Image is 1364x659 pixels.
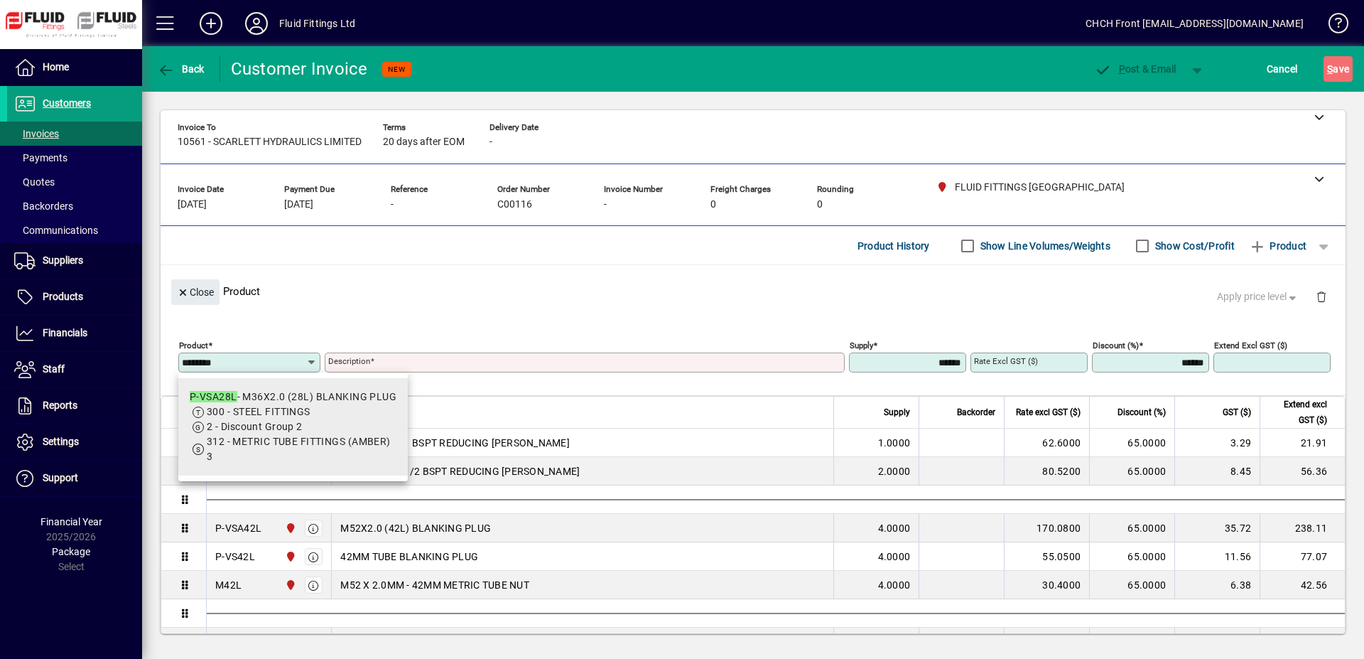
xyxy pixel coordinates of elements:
[281,549,298,564] span: FLUID FITTINGS CHRISTCHURCH
[1304,290,1338,303] app-page-header-button: Delete
[340,464,580,478] span: 1.1/4 BSPT X 1/2 BSPT REDUCING [PERSON_NAME]
[281,520,298,536] span: FLUID FITTINGS CHRISTCHURCH
[497,199,532,210] span: C00116
[1211,284,1305,310] button: Apply price level
[161,265,1346,317] div: Product
[1174,628,1260,656] td: 11.66
[1013,550,1081,564] div: 55.0500
[43,400,77,411] span: Reports
[7,461,142,496] a: Support
[1089,514,1174,542] td: 65.0000
[7,388,142,424] a: Reports
[1016,404,1081,420] span: Rate excl GST ($)
[43,61,69,73] span: Home
[43,291,83,302] span: Products
[1260,542,1345,571] td: 77.07
[878,464,911,478] span: 2.0000
[710,199,716,210] span: 0
[14,176,55,188] span: Quotes
[284,199,313,210] span: [DATE]
[7,279,142,315] a: Products
[1318,3,1346,49] a: Knowledge Base
[43,97,91,109] span: Customers
[1013,521,1081,535] div: 170.0800
[1260,457,1345,486] td: 56.36
[1263,56,1301,82] button: Cancel
[1327,63,1333,75] span: S
[52,546,90,557] span: Package
[1217,289,1299,304] span: Apply price level
[178,136,362,148] span: 10561 - SCARLETT HYDRAULICS LIMITED
[604,199,607,210] span: -
[14,128,59,139] span: Invoices
[489,136,492,148] span: -
[188,11,234,36] button: Add
[7,50,142,85] a: Home
[391,199,394,210] span: -
[1093,341,1139,350] mat-label: Discount (%)
[857,235,930,257] span: Product History
[1089,457,1174,486] td: 65.0000
[7,194,142,218] a: Backorders
[1086,12,1304,35] div: CHCH Front [EMAIL_ADDRESS][DOMAIN_NAME]
[957,404,995,420] span: Backorder
[878,578,911,592] span: 4.0000
[7,146,142,170] a: Payments
[168,285,223,298] app-page-header-button: Close
[1223,404,1251,420] span: GST ($)
[884,404,910,420] span: Supply
[7,352,142,387] a: Staff
[177,281,214,304] span: Close
[852,233,936,259] button: Product History
[1013,464,1081,478] div: 80.5200
[14,152,67,164] span: Payments
[215,521,261,535] div: P-VSA42L
[1013,436,1081,450] div: 62.6000
[7,122,142,146] a: Invoices
[1089,571,1174,599] td: 65.0000
[179,341,208,350] mat-label: Product
[1089,542,1174,571] td: 65.0000
[383,136,465,148] span: 20 days after EOM
[14,200,73,212] span: Backorders
[7,218,142,242] a: Communications
[1119,63,1125,75] span: P
[171,279,220,305] button: Close
[207,421,303,432] span: 2 - Discount Group 2
[207,406,310,417] span: 300 - STEEL FITTINGS
[1152,239,1235,253] label: Show Cost/Profit
[190,391,237,402] em: P-VSA28L
[817,199,823,210] span: 0
[7,170,142,194] a: Quotes
[43,436,79,447] span: Settings
[1094,63,1176,75] span: ost & Email
[190,390,396,404] div: - M36X2.0 (28L) BLANKING PLUG
[388,65,406,74] span: NEW
[14,225,98,236] span: Communications
[279,12,355,35] div: Fluid Fittings Ltd
[1013,578,1081,592] div: 30.4000
[231,58,368,80] div: Customer Invoice
[207,436,391,462] span: 312 - METRIC TUBE FITTINGS (AMBER) 3
[340,436,570,450] span: 1.1/4 BSPT X 1 BSPT REDUCING [PERSON_NAME]
[1214,341,1287,350] mat-label: Extend excl GST ($)
[974,356,1038,366] mat-label: Rate excl GST ($)
[215,550,255,564] div: P-VS42L
[1087,56,1184,82] button: Post & Email
[850,341,873,350] mat-label: Supply
[1117,404,1166,420] span: Discount (%)
[215,578,242,592] div: M42L
[178,199,207,210] span: [DATE]
[157,63,205,75] span: Back
[1260,628,1345,656] td: 77.75
[43,255,83,266] span: Suppliers
[1269,397,1327,428] span: Extend excl GST ($)
[7,243,142,279] a: Suppliers
[1174,571,1260,599] td: 6.38
[1324,56,1353,82] button: Save
[878,521,911,535] span: 4.0000
[43,327,87,338] span: Financials
[340,550,478,564] span: 42MM TUBE BLANKING PLUG
[281,577,298,593] span: FLUID FITTINGS CHRISTCHURCH
[142,56,220,82] app-page-header-button: Back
